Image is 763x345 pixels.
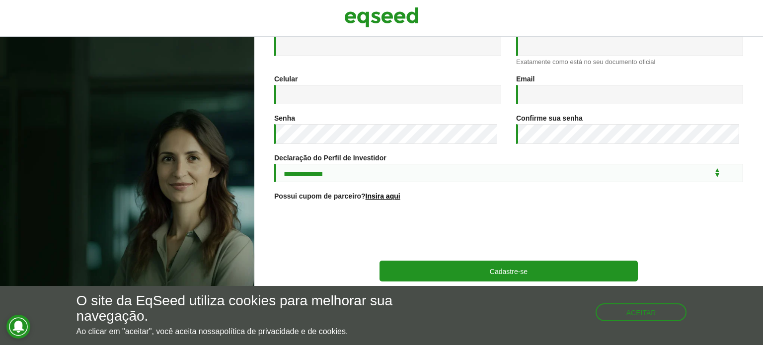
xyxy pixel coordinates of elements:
label: Possui cupom de parceiro? [274,193,400,200]
iframe: reCAPTCHA [433,212,584,251]
label: Email [516,75,534,82]
img: EqSeed Logo [344,5,419,30]
a: política de privacidade e de cookies [220,328,346,336]
label: Senha [274,115,295,122]
a: Insira aqui [366,193,400,200]
label: Declaração do Perfil de Investidor [274,154,386,161]
button: Cadastre-se [380,261,638,281]
label: Celular [274,75,298,82]
label: Confirme sua senha [516,115,583,122]
h5: O site da EqSeed utiliza cookies para melhorar sua navegação. [76,293,443,324]
div: Exatamente como está no seu documento oficial [516,59,743,65]
button: Aceitar [596,303,687,321]
p: Ao clicar em "aceitar", você aceita nossa . [76,327,443,336]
